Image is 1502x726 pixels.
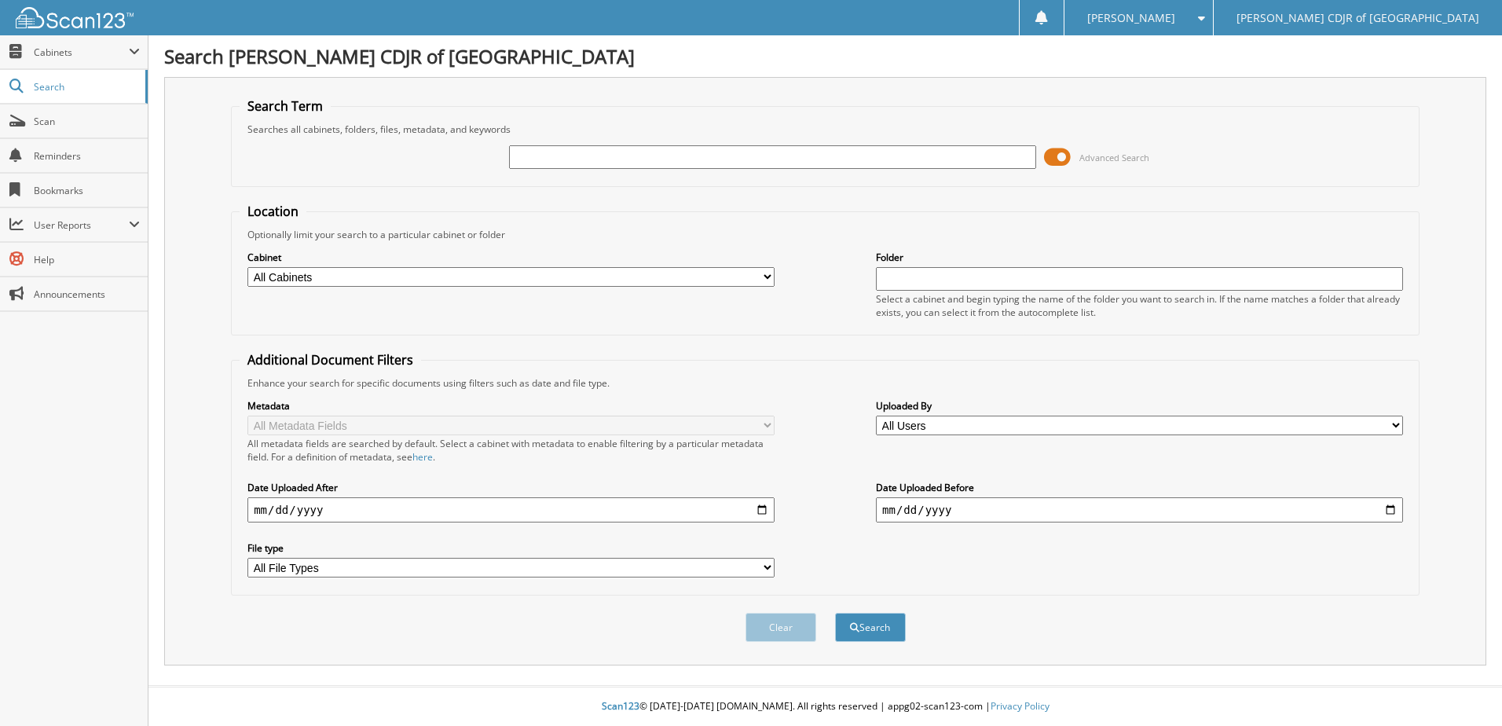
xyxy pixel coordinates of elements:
h1: Search [PERSON_NAME] CDJR of [GEOGRAPHIC_DATA] [164,43,1486,69]
span: Announcements [34,288,140,301]
legend: Additional Document Filters [240,351,421,368]
label: File type [247,541,775,555]
span: Search [34,80,137,93]
div: Optionally limit your search to a particular cabinet or folder [240,228,1411,241]
span: Cabinets [34,46,129,59]
img: scan123-logo-white.svg [16,7,134,28]
span: User Reports [34,218,129,232]
label: Folder [876,251,1403,264]
input: start [247,497,775,522]
label: Cabinet [247,251,775,264]
label: Date Uploaded After [247,481,775,494]
span: Scan123 [602,699,639,713]
span: [PERSON_NAME] CDJR of [GEOGRAPHIC_DATA] [1236,13,1479,23]
div: Searches all cabinets, folders, files, metadata, and keywords [240,123,1411,136]
button: Clear [746,613,816,642]
legend: Search Term [240,97,331,115]
span: Advanced Search [1079,152,1149,163]
label: Date Uploaded Before [876,481,1403,494]
button: Search [835,613,906,642]
a: here [412,450,433,464]
span: Reminders [34,149,140,163]
a: Privacy Policy [991,699,1050,713]
input: end [876,497,1403,522]
label: Uploaded By [876,399,1403,412]
legend: Location [240,203,306,220]
div: © [DATE]-[DATE] [DOMAIN_NAME]. All rights reserved | appg02-scan123-com | [148,687,1502,726]
span: Help [34,253,140,266]
div: All metadata fields are searched by default. Select a cabinet with metadata to enable filtering b... [247,437,775,464]
span: Bookmarks [34,184,140,197]
div: Enhance your search for specific documents using filters such as date and file type. [240,376,1411,390]
div: Select a cabinet and begin typing the name of the folder you want to search in. If the name match... [876,292,1403,319]
span: Scan [34,115,140,128]
label: Metadata [247,399,775,412]
span: [PERSON_NAME] [1087,13,1175,23]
